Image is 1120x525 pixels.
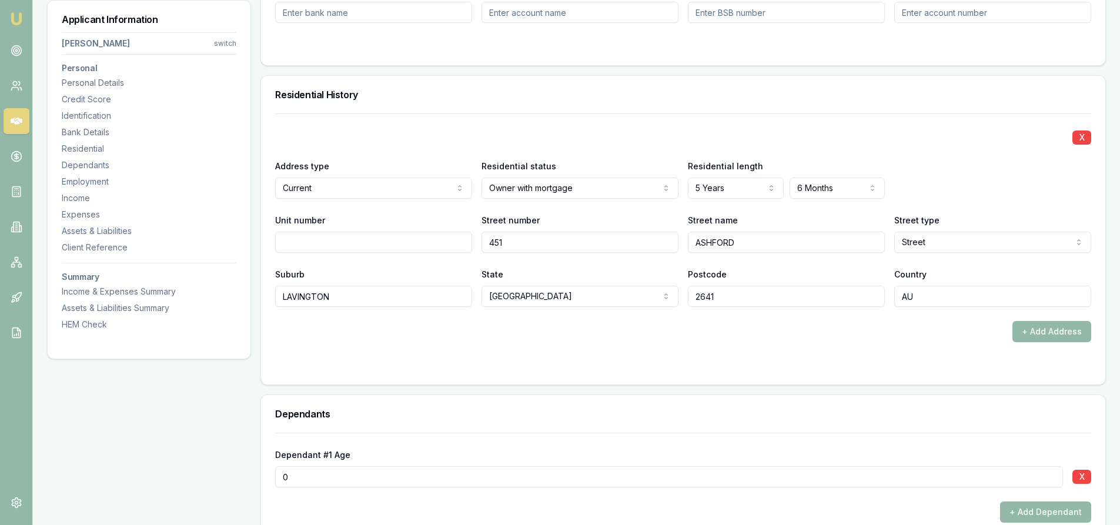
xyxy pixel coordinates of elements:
h3: Residential History [275,90,1091,99]
div: Assets & Liabilities [62,225,236,237]
div: Income & Expenses Summary [62,286,236,297]
label: Suburb [275,269,305,279]
h3: Applicant Information [62,15,236,24]
button: X [1072,470,1091,484]
label: State [482,269,503,279]
div: [PERSON_NAME] [62,38,130,49]
h3: Dependants [275,409,1091,419]
h3: Summary [62,273,236,281]
button: + Add Address [1012,321,1091,342]
button: X [1072,131,1091,145]
label: Unit number [275,215,325,225]
label: Residential length [688,161,763,171]
label: Street type [894,215,940,225]
label: Residential status [482,161,556,171]
h3: Personal [62,64,236,72]
label: Dependant #1 Age [275,450,350,460]
label: Street name [688,215,738,225]
div: Bank Details [62,126,236,138]
div: HEM Check [62,319,236,330]
label: Postcode [688,269,727,279]
div: Client Reference [62,242,236,253]
input: Enter account name [482,2,678,23]
label: Address type [275,161,329,171]
div: Personal Details [62,77,236,89]
img: emu-icon-u.png [9,12,24,26]
div: Residential [62,143,236,155]
div: Credit Score [62,93,236,105]
div: Dependants [62,159,236,171]
div: switch [214,39,236,48]
div: Assets & Liabilities Summary [62,302,236,314]
input: Enter BSB number [688,2,885,23]
label: Country [894,269,927,279]
div: Employment [62,176,236,188]
input: Enter bank name [275,2,472,23]
div: Expenses [62,209,236,220]
button: + Add Dependant [1000,501,1091,523]
div: Income [62,192,236,204]
label: Street number [482,215,540,225]
input: Enter account number [894,2,1091,23]
div: Identification [62,110,236,122]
